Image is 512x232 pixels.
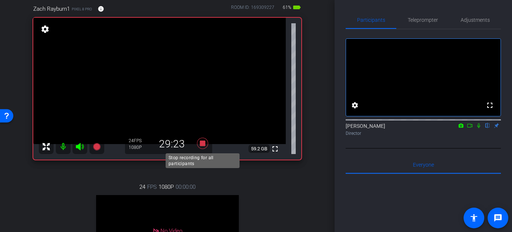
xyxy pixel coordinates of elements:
span: Teleprompter [408,17,438,23]
mat-icon: info [98,6,104,12]
mat-icon: battery_std [292,3,301,12]
div: ROOM ID: 169309227 [231,4,274,15]
span: 00:00:00 [176,183,196,191]
span: Zach Rayburn1 [33,5,70,13]
span: Participants [357,17,385,23]
span: 61% [282,1,292,13]
mat-icon: settings [40,25,50,34]
mat-icon: flip [483,122,492,129]
div: Stop recording for all participants [166,153,240,168]
div: 24 [129,138,147,144]
span: Everyone [413,162,434,167]
span: 24 [139,183,145,191]
span: FPS [147,183,157,191]
mat-icon: message [494,214,502,222]
mat-icon: settings [350,101,359,110]
span: FPS [134,138,142,143]
mat-icon: fullscreen [271,144,279,153]
mat-icon: accessibility [469,214,478,222]
span: 59.2 GB [248,144,270,153]
div: [PERSON_NAME] [346,122,501,137]
mat-icon: fullscreen [485,101,494,110]
span: 1080P [159,183,174,191]
span: Pixel 8 Pro [72,6,92,12]
span: Adjustments [461,17,490,23]
div: 1080P [129,144,147,150]
div: Director [346,130,501,137]
div: 29:23 [147,138,197,150]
